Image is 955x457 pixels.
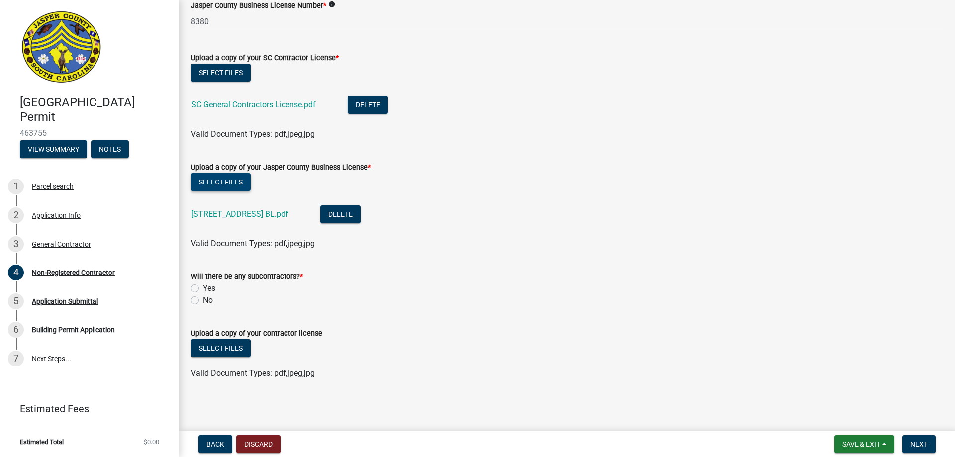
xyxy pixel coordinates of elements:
[191,368,315,378] span: Valid Document Types: pdf,jpeg,jpg
[203,282,215,294] label: Yes
[191,164,371,171] label: Upload a copy of your Jasper County Business License
[191,209,288,219] a: [STREET_ADDRESS] BL.pdf
[20,146,87,154] wm-modal-confirm: Summary
[32,298,98,305] div: Application Submittal
[320,210,361,219] wm-modal-confirm: Delete Document
[8,265,24,280] div: 4
[91,140,129,158] button: Notes
[902,435,936,453] button: Next
[348,100,388,110] wm-modal-confirm: Delete Document
[191,2,326,9] label: Jasper County Business License Number
[20,95,171,124] h4: [GEOGRAPHIC_DATA] Permit
[20,128,159,138] span: 463755
[191,64,251,82] button: Select files
[32,212,81,219] div: Application Info
[206,440,224,448] span: Back
[91,146,129,154] wm-modal-confirm: Notes
[191,173,251,191] button: Select files
[8,351,24,366] div: 7
[191,129,315,139] span: Valid Document Types: pdf,jpeg,jpg
[842,440,880,448] span: Save & Exit
[191,55,339,62] label: Upload a copy of your SC Contractor License
[328,1,335,8] i: info
[32,326,115,333] div: Building Permit Application
[8,236,24,252] div: 3
[8,399,163,419] a: Estimated Fees
[203,294,213,306] label: No
[320,205,361,223] button: Delete
[191,274,303,280] label: Will there be any subcontractors?
[236,435,281,453] button: Discard
[8,293,24,309] div: 5
[191,100,316,109] a: SC General Contractors License.pdf
[32,241,91,248] div: General Contractor
[20,140,87,158] button: View Summary
[32,183,74,190] div: Parcel search
[8,179,24,194] div: 1
[20,439,64,445] span: Estimated Total
[8,207,24,223] div: 2
[834,435,894,453] button: Save & Exit
[191,239,315,248] span: Valid Document Types: pdf,jpeg,jpg
[198,435,232,453] button: Back
[348,96,388,114] button: Delete
[144,439,159,445] span: $0.00
[191,330,322,337] label: Upload a copy of your contractor license
[910,440,928,448] span: Next
[20,10,103,85] img: Jasper County, South Carolina
[32,269,115,276] div: Non-Registered Contractor
[8,322,24,338] div: 6
[191,339,251,357] button: Select files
